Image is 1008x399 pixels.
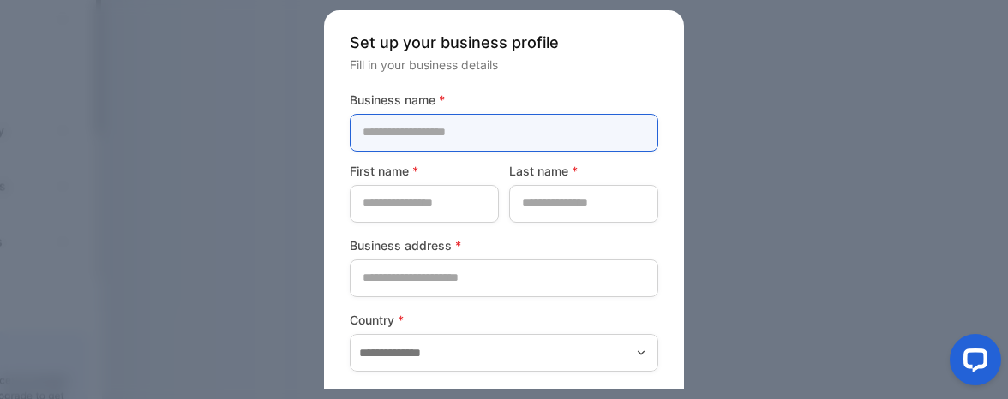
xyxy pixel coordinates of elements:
[350,311,658,329] label: Country
[350,162,499,180] label: First name
[350,31,658,54] p: Set up your business profile
[350,91,658,109] label: Business name
[936,327,1008,399] iframe: LiveChat chat widget
[350,56,658,74] p: Fill in your business details
[350,236,658,254] label: Business address
[509,162,658,180] label: Last name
